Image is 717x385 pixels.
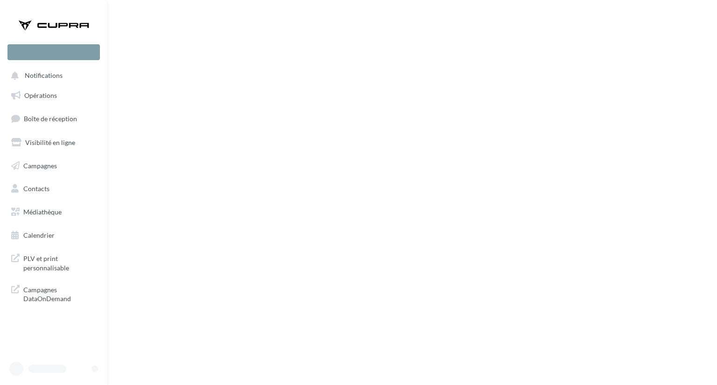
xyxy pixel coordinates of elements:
a: Visibilité en ligne [6,133,102,152]
a: Contacts [6,179,102,199]
span: Calendrier [23,231,55,239]
span: Boîte de réception [24,115,77,123]
a: Campagnes DataOnDemand [6,280,102,307]
span: PLV et print personnalisable [23,252,96,272]
a: Calendrier [6,226,102,245]
span: Opérations [24,91,57,99]
span: Visibilité en ligne [25,138,75,146]
span: Campagnes [23,161,57,169]
span: Médiathèque [23,208,62,216]
span: Notifications [25,72,63,80]
a: Médiathèque [6,202,102,222]
a: PLV et print personnalisable [6,248,102,276]
span: Contacts [23,185,49,192]
a: Boîte de réception [6,109,102,129]
div: Nouvelle campagne [7,44,100,60]
span: Campagnes DataOnDemand [23,283,96,303]
a: Campagnes [6,156,102,176]
a: Opérations [6,86,102,105]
